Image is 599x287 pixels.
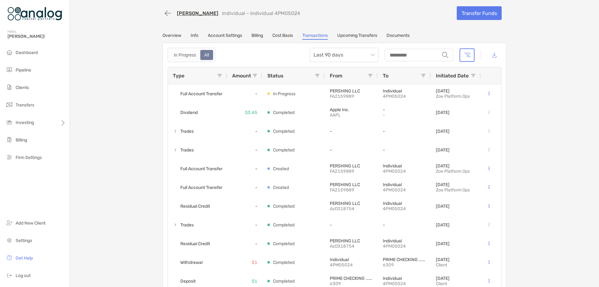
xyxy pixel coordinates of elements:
[232,73,251,79] span: Amount
[180,276,196,286] span: Deposit
[180,89,222,99] span: Full Account Transfer
[330,88,373,94] p: PERSHING LLC
[273,90,295,98] p: In Progress
[383,147,426,153] p: -
[330,73,342,79] span: From
[180,257,202,268] span: Withdrawal
[227,197,262,215] div: -
[383,112,426,118] p: -
[330,281,373,286] p: 6309
[330,129,373,134] p: -
[227,141,262,159] div: -
[6,66,13,73] img: pipeline icon
[383,276,426,281] p: Individual
[227,215,262,234] div: -
[16,120,34,125] span: Investing
[436,241,450,246] p: [DATE]
[330,276,373,281] p: PRIME CHECKING ...6309
[436,94,470,99] p: zoe_platform_ops
[272,33,293,40] a: Cost Basis
[436,169,470,174] p: zoe_platform_ops
[7,34,66,39] span: [PERSON_NAME]!
[330,112,373,118] p: AAPL
[180,107,198,118] span: Dividend
[252,259,257,266] p: $1
[273,202,295,210] p: Completed
[436,73,469,79] span: Initiated Date
[180,182,222,193] span: Full Account Transfer
[267,73,284,79] span: Status
[436,163,470,169] p: [DATE]
[6,101,13,108] img: transfers icon
[16,85,29,90] span: Clients
[163,33,181,40] a: Overview
[6,219,13,226] img: add_new_client icon
[302,33,328,40] a: Transactions
[273,184,289,191] p: Created
[208,33,242,40] a: Account Settings
[201,51,213,59] div: All
[330,182,373,187] p: PERSHING LLC
[383,182,426,187] p: Individual
[460,48,475,62] button: Clear filters
[273,146,295,154] p: Completed
[383,238,426,244] p: Individual
[273,165,289,173] p: Created
[330,94,373,99] p: FA2159889
[273,221,295,229] p: Completed
[383,73,388,79] span: To
[436,187,470,193] p: zoe_platform_ops
[383,281,426,286] p: 4PM05024
[383,222,426,228] p: -
[252,277,257,285] p: $1
[180,239,210,249] span: Residual Credit
[222,10,300,16] p: Individual - Individual 4PM05024
[337,33,377,40] a: Upcoming Transfers
[173,73,184,79] span: Type
[6,236,13,244] img: settings icon
[383,107,426,112] p: -
[6,136,13,143] img: billing icon
[6,48,13,56] img: dashboard icon
[436,204,450,209] p: [DATE]
[436,257,450,262] p: [DATE]
[273,127,295,135] p: Completed
[16,273,31,278] span: Log out
[180,126,194,136] span: Trades
[16,137,27,143] span: Billing
[383,163,426,169] p: Individual
[436,129,450,134] p: [DATE]
[436,262,450,268] p: client
[16,220,46,226] span: Add New Client
[6,271,13,279] img: logout icon
[330,107,373,112] p: Apple Inc.
[330,206,373,211] p: AzO318754
[330,257,373,262] p: Individual
[7,2,62,25] img: Zoe Logo
[383,257,426,262] p: PRIME CHECKING ...6309
[227,122,262,141] div: -
[330,187,373,193] p: FA2159889
[383,201,426,206] p: Individual
[436,276,450,281] p: [DATE]
[251,33,263,40] a: Billing
[383,244,426,249] p: 4PM05024
[6,118,13,126] img: investing icon
[16,102,34,108] span: Transfers
[383,94,426,99] p: 4PM05024
[314,48,375,62] span: Last 90 days
[16,238,32,243] span: Settings
[383,169,426,174] p: 4PM05024
[457,6,502,20] a: Transfer Funds
[245,109,257,116] p: $0.45
[180,145,194,155] span: Trades
[180,164,222,174] span: Full Account Transfer
[330,244,373,249] p: AzO318754
[330,201,373,206] p: PERSHING LLC
[6,153,13,161] img: firm-settings icon
[330,262,373,268] p: 4PM05024
[16,155,42,160] span: Firm Settings
[383,187,426,193] p: 4PM05024
[436,147,450,153] p: [DATE]
[170,51,200,59] div: In Progress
